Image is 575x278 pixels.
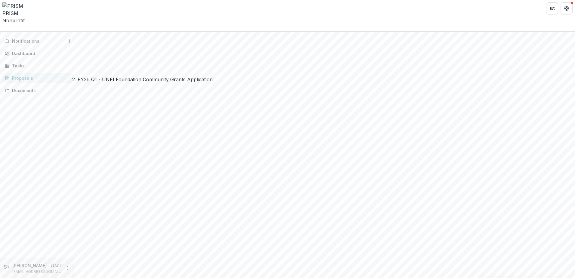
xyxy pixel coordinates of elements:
[12,63,68,69] div: Tasks
[68,39,70,44] span: 1
[12,75,68,81] div: Proposals
[2,48,72,58] a: Dashboard
[12,269,62,274] p: [EMAIL_ADDRESS][DOMAIN_NAME]
[12,39,68,44] span: Notifications
[12,262,51,269] p: [PERSON_NAME] <[EMAIL_ADDRESS][DOMAIN_NAME]>
[12,87,68,94] div: Documents
[2,2,72,10] img: PRISM
[78,76,213,83] div: FY26 Q1 - UNFI Foundation Community Grants Application
[2,17,25,23] span: Nonprofit
[64,264,71,272] button: More
[4,263,10,270] div: Sarah Squillace <ssquillace@prismmpls.org>
[546,2,558,14] button: Partners
[2,61,72,71] a: Tasks
[2,73,72,83] a: Proposals
[2,36,72,46] button: Notifications1
[561,2,573,14] button: Get Help
[51,262,62,269] p: User
[2,85,72,95] a: Documents
[2,10,72,17] div: PRISM
[12,50,68,57] div: Dashboard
